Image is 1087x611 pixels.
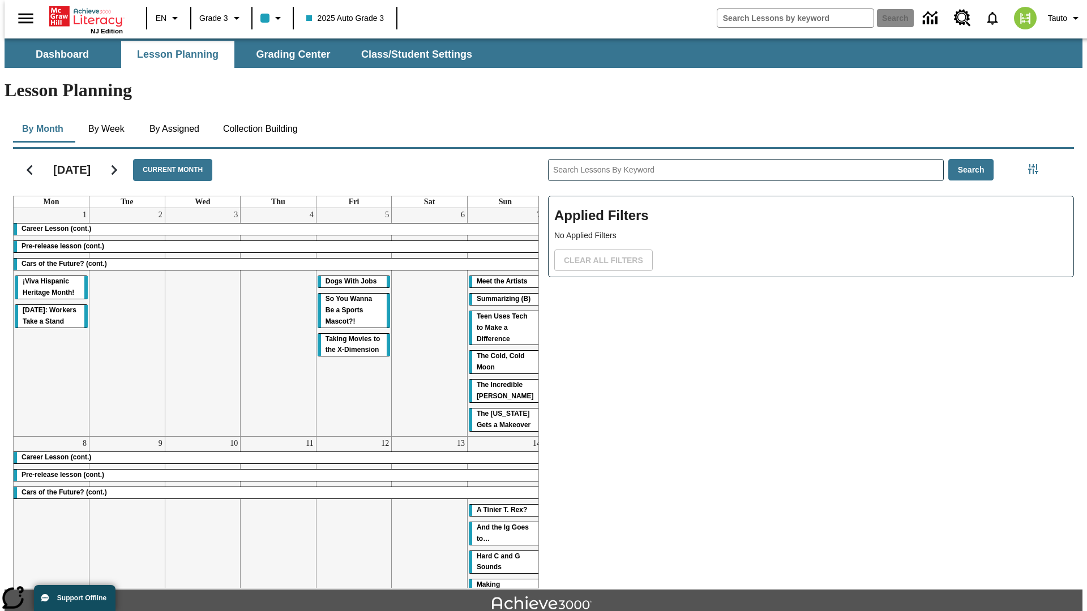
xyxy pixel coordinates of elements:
[232,208,240,222] a: September 3, 2025
[469,551,542,574] div: Hard C and G Sounds
[241,208,316,436] td: September 4, 2025
[9,2,42,35] button: Open side menu
[477,312,528,343] span: Teen Uses Tech to Make a Difference
[6,41,119,68] button: Dashboard
[469,579,542,602] div: Making Predictions
[346,196,362,208] a: Friday
[326,335,380,354] span: Taking Movies to the X-Dimension
[477,552,520,571] span: Hard C and G Sounds
[133,159,212,181] button: Current Month
[947,3,978,33] a: Resource Center, Will open in new tab
[14,223,543,235] div: Career Lesson (cont.)
[156,12,166,24] span: EN
[1043,8,1087,28] button: Profile/Settings
[477,410,530,429] span: The Missouri Gets a Makeover
[534,208,543,222] a: September 7, 2025
[14,241,543,252] div: Pre-release lesson (cont.)
[34,585,115,611] button: Support Offline
[140,115,208,143] button: By Assigned
[303,437,315,450] a: September 11, 2025
[469,311,542,345] div: Teen Uses Tech to Make a Difference
[22,488,107,496] span: Cars of the Future? (cont.)
[392,208,468,436] td: September 6, 2025
[22,471,104,479] span: Pre-release lesson (cont.)
[237,41,350,68] button: Grading Center
[192,196,212,208] a: Wednesday
[477,295,530,303] span: Summarizing (B)
[1022,158,1045,180] button: Filters Side menu
[469,408,542,431] div: The Missouri Gets a Makeover
[14,487,543,498] div: Cars of the Future? (cont.)
[554,202,1068,230] h2: Applied Filters
[318,334,391,356] div: Taking Movies to the X-Dimension
[455,437,467,450] a: September 13, 2025
[477,352,525,371] span: The Cold, Cold Moon
[469,351,542,373] div: The Cold, Cold Moon
[22,242,104,250] span: Pre-release lesson (cont.)
[318,276,391,287] div: Dogs With Jobs
[49,5,123,28] a: Home
[530,437,543,450] a: September 14, 2025
[306,12,384,24] span: 2025 Auto Grade 3
[1007,3,1043,33] button: Select a new avatar
[80,208,89,222] a: September 1, 2025
[22,225,91,233] span: Career Lesson (cont.)
[214,115,307,143] button: Collection Building
[80,437,89,450] a: September 8, 2025
[199,12,228,24] span: Grade 3
[383,208,391,222] a: September 5, 2025
[14,259,543,270] div: Cars of the Future? (cont.)
[241,436,316,607] td: September 11, 2025
[497,196,514,208] a: Sunday
[548,196,1074,277] div: Applied Filters
[717,9,874,27] input: search field
[89,208,165,436] td: September 2, 2025
[477,523,529,543] span: And the Ig Goes to…
[326,295,372,325] span: So You Wanna Be a Sports Mascot?!
[5,38,1082,68] div: SubNavbar
[307,208,316,222] a: September 4, 2025
[469,276,542,287] div: Meet the Artists
[469,294,542,305] div: Summarizing (B)
[13,115,72,143] button: By Month
[477,580,513,600] span: Making Predictions
[121,41,234,68] button: Lesson Planning
[467,208,543,436] td: September 7, 2025
[91,28,123,35] span: NJ Edition
[549,160,943,180] input: Search Lessons By Keyword
[22,453,91,461] span: Career Lesson (cont.)
[477,381,534,400] span: The Incredible Kellee Edwards
[165,436,241,607] td: September 10, 2025
[5,41,482,68] div: SubNavbar
[22,260,107,268] span: Cars of the Future? (cont.)
[459,208,467,222] a: September 6, 2025
[49,4,123,35] div: Home
[316,208,392,436] td: September 5, 2025
[14,208,89,436] td: September 1, 2025
[318,294,391,328] div: So You Wanna Be a Sports Mascot?!
[165,208,241,436] td: September 3, 2025
[256,8,289,28] button: Class color is light blue. Change class color
[53,163,91,177] h2: [DATE]
[151,8,187,28] button: Language: EN, Select a language
[477,506,527,514] span: A Tinier T. Rex?
[467,436,543,607] td: September 14, 2025
[118,196,135,208] a: Tuesday
[156,208,165,222] a: September 2, 2025
[539,144,1074,588] div: Search
[422,196,437,208] a: Saturday
[352,41,481,68] button: Class/Student Settings
[469,505,542,516] div: A Tinier T. Rex?
[41,196,62,208] a: Monday
[978,3,1007,33] a: Notifications
[156,437,165,450] a: September 9, 2025
[477,277,528,285] span: Meet the Artists
[78,115,135,143] button: By Week
[100,156,129,184] button: Next
[916,3,947,34] a: Data Center
[89,436,165,607] td: September 9, 2025
[23,277,74,296] span: ¡Viva Hispanic Heritage Month!
[14,452,543,463] div: Career Lesson (cont.)
[392,436,468,607] td: September 13, 2025
[379,437,391,450] a: September 12, 2025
